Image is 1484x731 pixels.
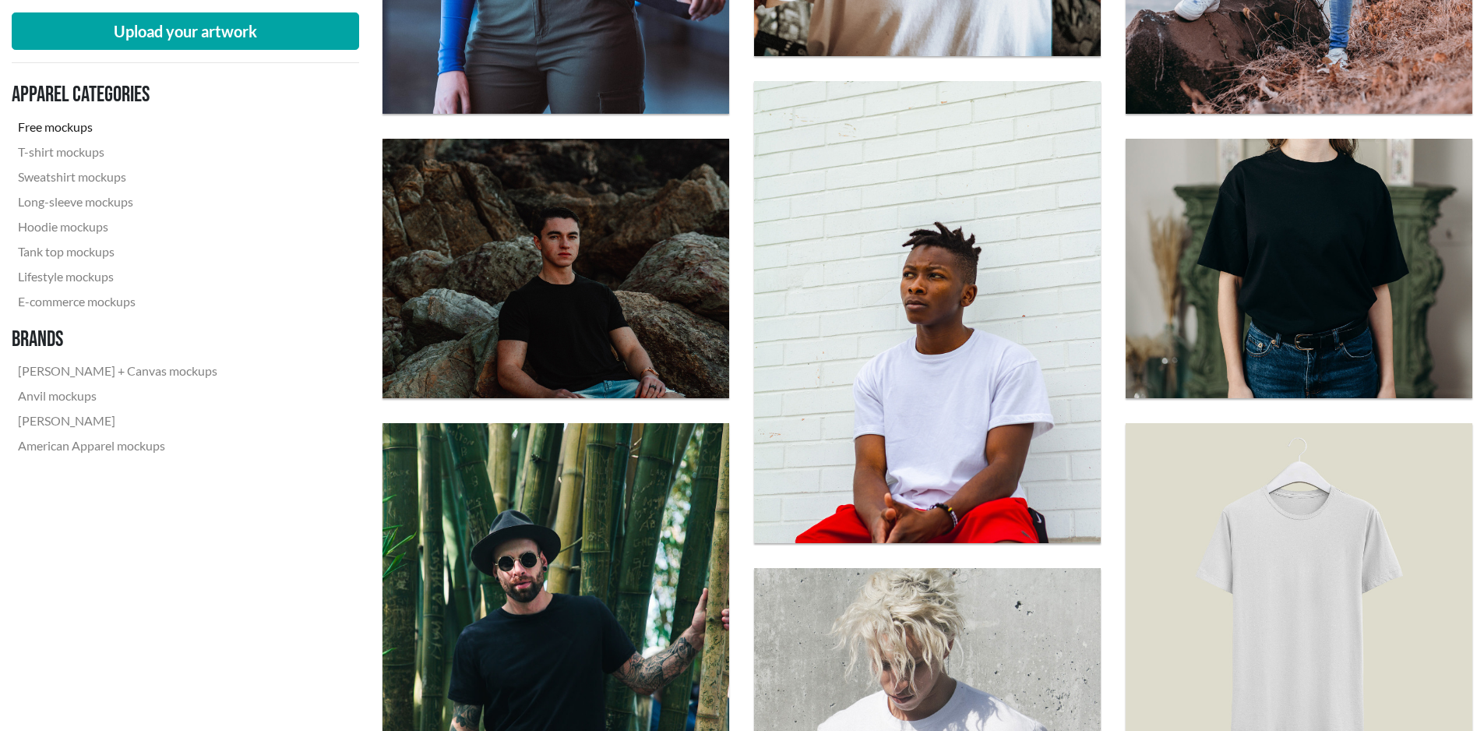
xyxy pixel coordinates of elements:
a: T-shirt mockups [12,139,224,164]
img: fit man wearing a white crew neck T-shirt in front of a white wall [754,81,1101,543]
button: Upload your artwork [12,12,359,50]
a: Hoodie mockups [12,214,224,239]
img: brown haired woman wearing a black crew neck T-shirt in front of a green fireplace mantel [1126,139,1472,399]
h3: Apparel categories [12,82,224,108]
a: Tank top mockups [12,239,224,264]
a: Sweatshirt mockups [12,164,224,189]
a: [PERSON_NAME] + Canvas mockups [12,358,224,383]
img: muscled young man wearing a black crew neck T-shirt near rocks [382,139,729,399]
a: Anvil mockups [12,383,224,408]
a: E-commerce mockups [12,289,224,314]
a: American Apparel mockups [12,433,224,458]
h3: Brands [12,327,224,353]
a: Lifestyle mockups [12,264,224,289]
a: Long-sleeve mockups [12,189,224,214]
a: Free mockups [12,115,224,139]
a: [PERSON_NAME] [12,408,224,433]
